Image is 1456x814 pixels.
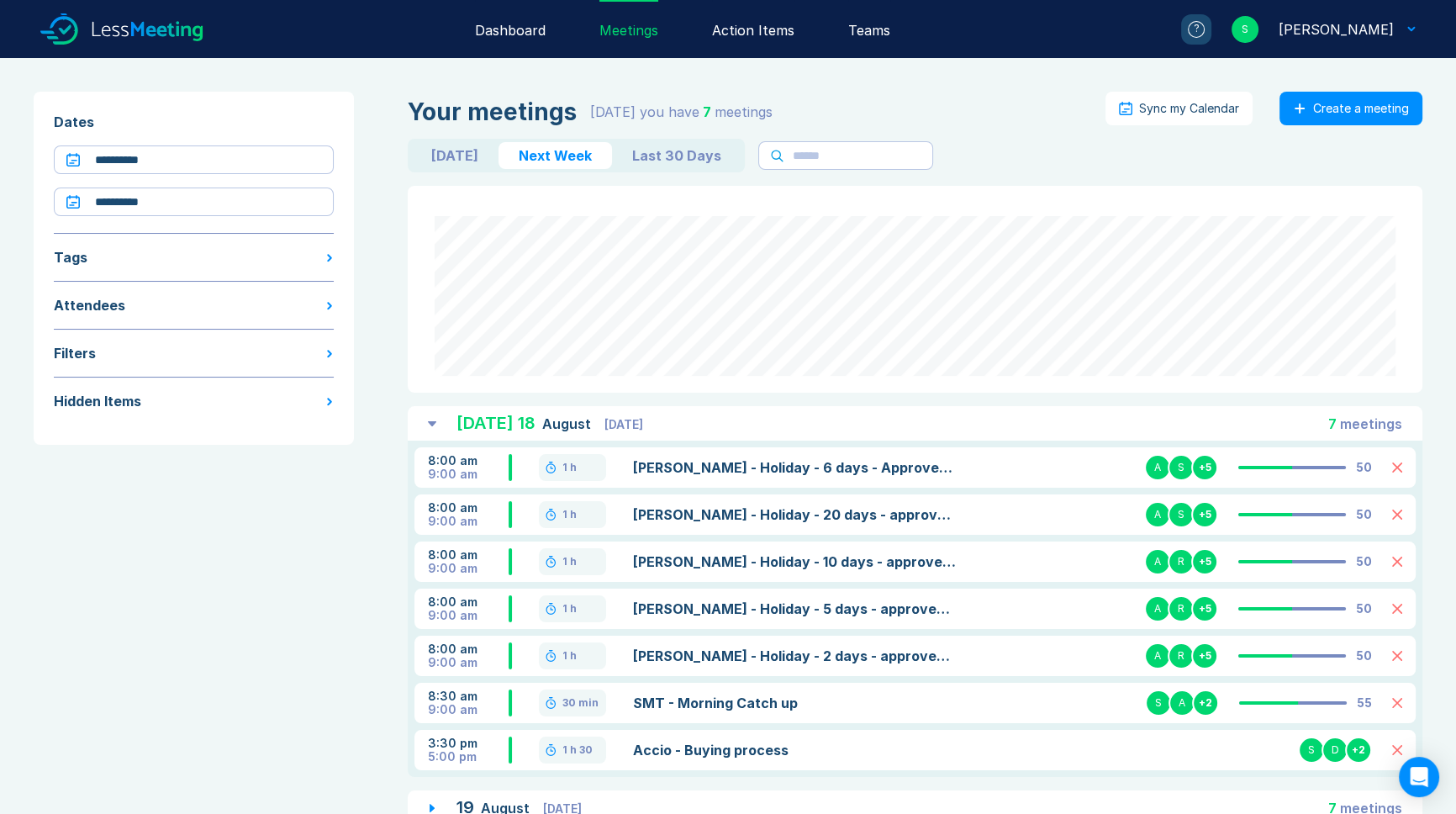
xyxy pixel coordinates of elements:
div: 9:00 am [428,562,509,575]
span: 7 [703,103,711,120]
div: Tags [54,247,87,267]
div: R [1168,642,1195,669]
div: A [1168,690,1195,716]
button: Delete [1392,604,1402,614]
div: 1 h [562,461,577,474]
div: Sync my Calendar [1139,102,1239,115]
div: + 2 [1345,737,1372,764]
div: 3:30 pm [428,737,509,750]
div: + 5 [1191,595,1218,622]
div: 1 h [562,602,577,616]
a: ? [1161,14,1211,45]
div: 8:00 am [428,454,509,468]
div: 30 min [562,696,599,710]
div: D [1321,737,1348,764]
button: Delete [1392,510,1402,520]
div: S [1168,501,1195,528]
div: A [1144,501,1171,528]
a: [PERSON_NAME] - Holiday - 5 days - approved IP - Noted IP [633,599,957,619]
div: 8:30 am [428,690,509,703]
button: Delete [1392,745,1402,755]
div: 50 [1356,461,1372,474]
div: S [1298,737,1325,764]
div: 9:00 am [428,609,509,622]
div: Open Intercom Messenger [1399,757,1439,797]
span: [DATE] [604,417,643,431]
div: 8:00 am [428,595,509,609]
div: A [1144,454,1171,481]
div: + 5 [1191,454,1218,481]
div: 8:00 am [428,548,509,562]
div: + 5 [1191,548,1218,575]
div: A [1144,595,1171,622]
div: R [1168,548,1195,575]
div: 1 h [562,555,577,568]
div: S [1232,16,1258,43]
div: Dates [54,112,334,132]
button: Delete [1392,557,1402,567]
button: Last 30 Days [612,142,741,169]
div: 9:00 am [428,703,509,716]
a: [PERSON_NAME] - Holiday - 6 days - Approved AW - Noted IP [633,457,957,478]
div: + 5 [1191,642,1218,669]
button: Next Week [499,142,612,169]
div: A [1144,642,1171,669]
a: Accio - Buying process [633,740,957,760]
a: [PERSON_NAME] - Holiday - 20 days - approved AW - Noted IP [633,505,957,525]
span: 7 [1328,415,1337,432]
button: Delete [1392,698,1402,708]
div: 5:00 pm [428,750,509,764]
a: SMT - Morning Catch up [633,693,957,713]
span: meeting s [1340,415,1402,432]
div: Your meetings [408,98,577,125]
div: [DATE] you have meeting s [590,102,773,122]
button: [DATE] [411,142,499,169]
span: August [542,415,594,432]
div: 55 [1357,696,1372,710]
div: 9:00 am [428,656,509,669]
div: 1 h [562,508,577,521]
div: 1 h [562,649,577,663]
button: Delete [1392,462,1402,473]
div: R [1168,595,1195,622]
button: Create a meeting [1279,92,1422,125]
div: A [1144,548,1171,575]
div: Scott Drewery [1279,19,1394,40]
div: 50 [1356,555,1372,568]
div: 9:00 am [428,468,509,481]
div: 9:00 am [428,515,509,528]
div: + 2 [1192,690,1219,716]
div: 1 h 30 [562,743,593,757]
div: Attendees [54,295,125,315]
button: Delete [1392,651,1402,661]
a: [PERSON_NAME] - Holiday - 2 days - approved SD - Noted IP [633,646,957,666]
div: 8:00 am [428,501,509,515]
div: Create a meeting [1313,102,1409,115]
a: [PERSON_NAME] - Holiday - 10 days - approved AW - Noted IP [633,552,957,572]
button: Sync my Calendar [1105,92,1253,125]
div: 50 [1356,602,1372,616]
div: ? [1188,21,1205,38]
div: + 5 [1191,501,1218,528]
div: 8:00 am [428,642,509,656]
div: Filters [54,343,96,363]
div: S [1145,690,1172,716]
div: 50 [1356,649,1372,663]
span: [DATE] 18 [456,413,535,433]
div: Hidden Items [54,391,141,411]
div: S [1168,454,1195,481]
div: 50 [1356,508,1372,521]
